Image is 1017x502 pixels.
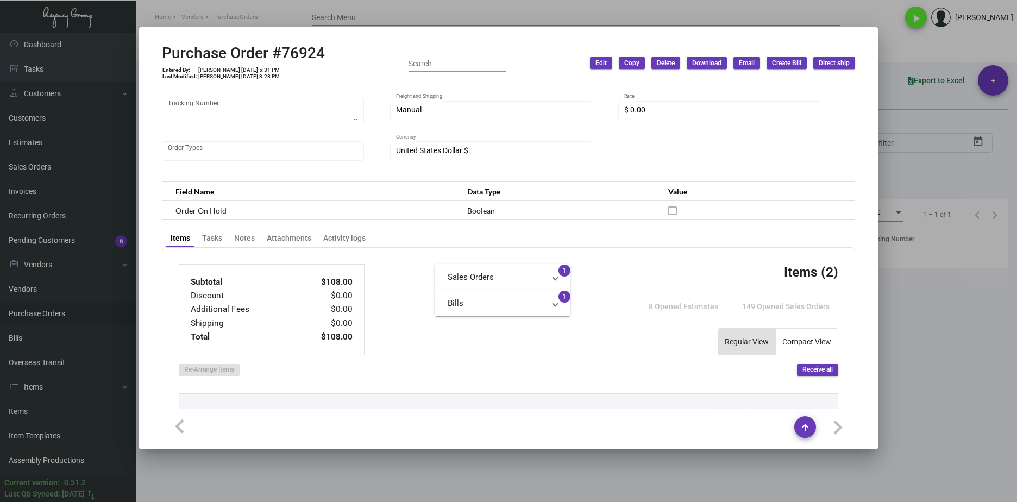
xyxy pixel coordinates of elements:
[64,477,86,488] div: 0.51.2
[784,264,838,280] h3: Items (2)
[4,488,85,500] div: Last Qb Synced: [DATE]
[467,206,495,215] span: Boolean
[162,182,457,201] th: Field Name
[234,233,255,244] div: Notes
[692,59,721,68] span: Download
[797,364,838,376] button: Receive all
[162,67,198,73] td: Entered By:
[190,303,296,316] td: Additional Fees
[190,289,296,303] td: Discount
[733,57,760,69] button: Email
[296,330,353,344] td: $108.00
[435,290,570,316] mat-expansion-panel-header: Bills
[819,59,850,68] span: Direct ship
[718,329,775,355] button: Regular View
[456,182,657,201] th: Data Type
[435,264,570,290] mat-expansion-panel-header: Sales Orders
[448,271,544,284] mat-panel-title: Sales Orders
[190,317,296,330] td: Shipping
[687,57,727,69] button: Download
[772,59,801,68] span: Create Bill
[296,317,353,330] td: $0.00
[733,297,838,316] button: 149 Opened Sales Orders
[323,233,366,244] div: Activity logs
[190,330,296,344] td: Total
[296,289,353,303] td: $0.00
[813,57,855,69] button: Direct ship
[776,329,838,355] button: Compact View
[595,59,607,68] span: Edit
[640,297,727,316] button: 8 Opened Estimates
[175,206,227,215] span: Order On Hold
[619,57,645,69] button: Copy
[179,364,240,376] button: Re-Arrange Items
[198,73,280,80] td: [PERSON_NAME] [DATE] 3:28 PM
[739,59,755,68] span: Email
[162,73,198,80] td: Last Modified:
[657,59,675,68] span: Delete
[767,57,807,69] button: Create Bill
[4,477,60,488] div: Current version:
[624,59,639,68] span: Copy
[202,233,222,244] div: Tasks
[296,303,353,316] td: $0.00
[267,233,311,244] div: Attachments
[802,366,833,374] span: Receive all
[171,233,190,244] div: Items
[590,57,612,69] button: Edit
[198,67,280,73] td: [PERSON_NAME] [DATE] 5:31 PM
[649,302,718,311] span: 8 Opened Estimates
[162,44,325,62] h2: Purchase Order #76924
[657,182,855,201] th: Value
[742,302,830,311] span: 149 Opened Sales Orders
[190,275,296,289] td: Subtotal
[651,57,680,69] button: Delete
[448,297,544,310] mat-panel-title: Bills
[296,275,353,289] td: $108.00
[396,105,422,114] span: Manual
[184,366,234,374] span: Re-Arrange Items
